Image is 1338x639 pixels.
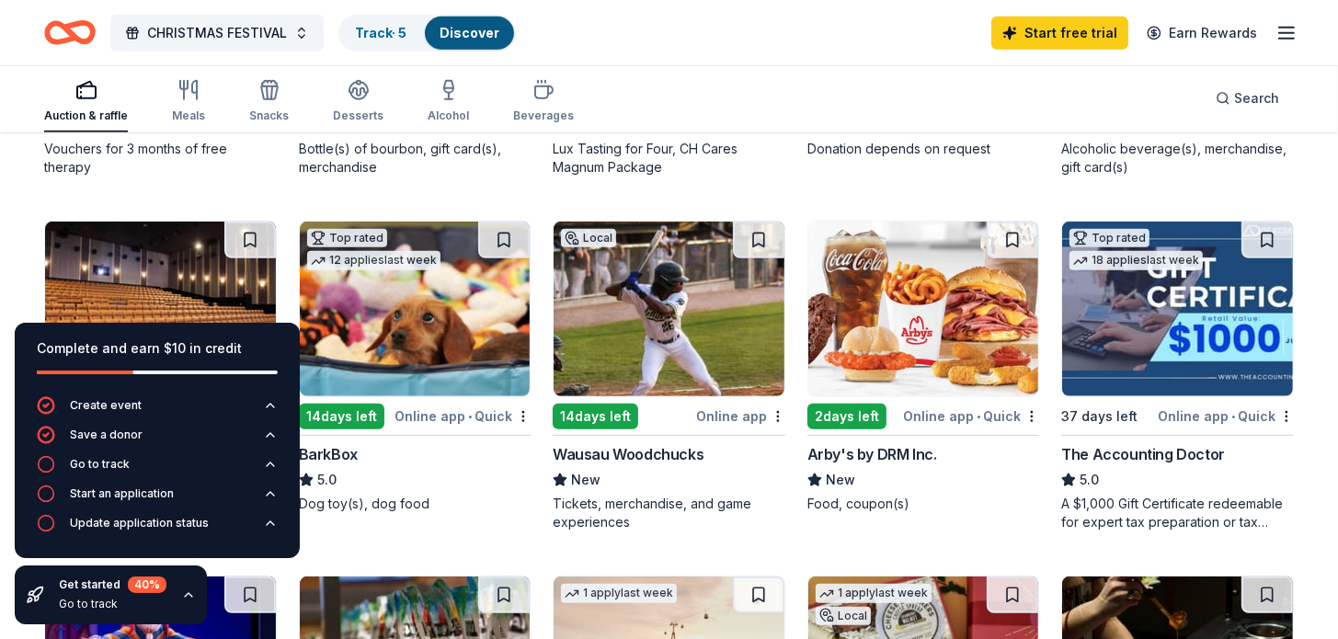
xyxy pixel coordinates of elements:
[428,108,469,123] div: Alcohol
[299,221,532,513] a: Image for BarkBoxTop rated12 applieslast week14days leftOnline app•QuickBarkBox5.0Dog toy(s), dog...
[300,222,531,396] img: Image for BarkBox
[1201,80,1294,117] button: Search
[128,576,166,593] div: 40 %
[1061,140,1294,177] div: Alcoholic beverage(s), merchandise, gift card(s)
[428,72,469,132] button: Alcohol
[333,72,383,132] button: Desserts
[808,222,1039,396] img: Image for Arby's by DRM Inc.
[553,495,785,531] div: Tickets, merchandise, and game experiences
[807,443,937,465] div: Arby's by DRM Inc.
[816,584,932,603] div: 1 apply last week
[807,221,1040,513] a: Image for Arby's by DRM Inc.2days leftOnline app•QuickArby's by DRM Inc.NewFood, coupon(s)
[440,25,499,40] a: Discover
[1234,87,1279,109] span: Search
[1080,469,1099,491] span: 5.0
[561,584,677,603] div: 1 apply last week
[903,405,1039,428] div: Online app Quick
[807,495,1040,513] div: Food, coupon(s)
[1062,222,1293,396] img: Image for The Accounting Doctor
[70,398,142,413] div: Create event
[299,404,384,429] div: 14 days left
[172,72,205,132] button: Meals
[1069,229,1149,247] div: Top rated
[355,25,406,40] a: Track· 5
[395,405,531,428] div: Online app Quick
[468,409,472,424] span: •
[807,404,886,429] div: 2 days left
[37,426,278,455] button: Save a donor
[59,597,166,611] div: Go to track
[1158,405,1294,428] div: Online app Quick
[1136,17,1268,50] a: Earn Rewards
[816,607,871,625] div: Local
[37,337,278,359] div: Complete and earn $10 in credit
[1061,495,1294,531] div: A $1,000 Gift Certificate redeemable for expert tax preparation or tax resolution services—recipi...
[553,140,785,177] div: Lux Tasting for Four, CH Cares Magnum Package
[1231,409,1235,424] span: •
[333,108,383,123] div: Desserts
[561,229,616,247] div: Local
[44,221,277,513] a: Image for Emagine Entertainment14days leftOnline app•QuickEmagine EntertainmentNew2 movie passes
[554,222,784,396] img: Image for Wausau Woodchucks
[513,72,574,132] button: Beverages
[37,396,278,426] button: Create event
[44,11,96,54] a: Home
[147,22,287,44] span: CHRISTMAS FESTIVAL
[249,72,289,132] button: Snacks
[991,17,1128,50] a: Start free trial
[513,108,574,123] div: Beverages
[307,251,440,270] div: 12 applies last week
[553,404,638,429] div: 14 days left
[299,495,532,513] div: Dog toy(s), dog food
[44,140,277,177] div: Vouchers for 3 months of free therapy
[1061,443,1225,465] div: The Accounting Doctor
[172,108,205,123] div: Meals
[37,455,278,485] button: Go to track
[977,409,980,424] span: •
[70,428,143,442] div: Save a donor
[110,15,324,51] button: CHRISTMAS FESTIVAL
[1069,251,1203,270] div: 18 applies last week
[59,576,166,593] div: Get started
[299,443,358,465] div: BarkBox
[307,229,387,247] div: Top rated
[553,443,703,465] div: Wausau Woodchucks
[249,108,289,123] div: Snacks
[37,514,278,543] button: Update application status
[317,469,337,491] span: 5.0
[571,469,600,491] span: New
[807,140,1040,158] div: Donation depends on request
[37,485,278,514] button: Start an application
[299,140,532,177] div: Bottle(s) of bourbon, gift card(s), merchandise
[44,108,128,123] div: Auction & raffle
[1061,405,1138,428] div: 37 days left
[696,405,785,428] div: Online app
[70,486,174,501] div: Start an application
[70,516,209,531] div: Update application status
[44,72,128,132] button: Auction & raffle
[1061,221,1294,531] a: Image for The Accounting DoctorTop rated18 applieslast week37 days leftOnline app•QuickThe Accoun...
[338,15,516,51] button: Track· 5Discover
[553,221,785,531] a: Image for Wausau WoodchucksLocal14days leftOnline appWausau WoodchucksNewTickets, merchandise, an...
[45,222,276,396] img: Image for Emagine Entertainment
[70,457,130,472] div: Go to track
[826,469,855,491] span: New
